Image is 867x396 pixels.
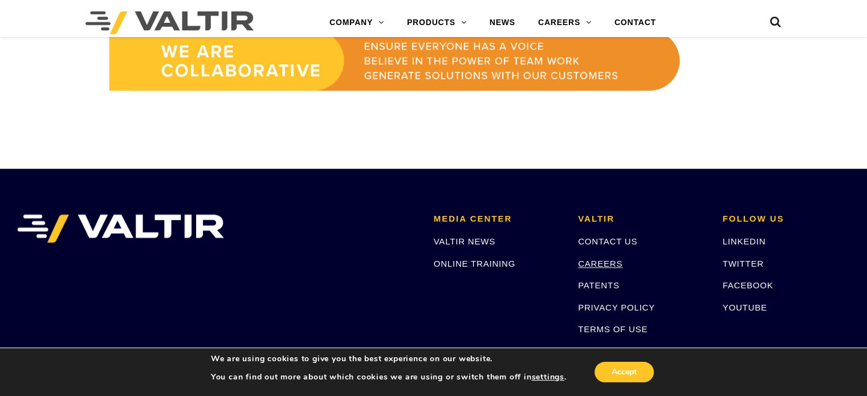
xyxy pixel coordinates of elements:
[478,11,527,34] a: NEWS
[211,372,567,382] p: You can find out more about which cookies we are using or switch them off in .
[211,354,567,364] p: We are using cookies to give you the best experience on our website.
[396,11,478,34] a: PRODUCTS
[434,214,561,224] h2: MEDIA CENTER
[578,303,655,312] a: PRIVACY POLICY
[578,214,705,224] h2: VALTIR
[527,11,603,34] a: CAREERS
[578,344,705,357] p: © Copyright 2023 Valtir, LLC. All Rights Reserved.
[723,259,764,268] a: TWITTER
[578,259,622,268] a: CAREERS
[86,11,254,34] img: Valtir
[531,372,564,382] button: settings
[318,11,396,34] a: COMPANY
[595,362,654,382] button: Accept
[723,303,767,312] a: YOUTUBE
[723,214,850,224] h2: FOLLOW US
[603,11,667,34] a: CONTACT
[17,214,224,243] img: VALTIR
[578,236,637,246] a: CONTACT US
[578,280,620,290] a: PATENTS
[434,236,495,246] a: VALTIR NEWS
[723,236,766,246] a: LINKEDIN
[578,324,648,334] a: TERMS OF USE
[434,259,515,268] a: ONLINE TRAINING
[723,280,774,290] a: FACEBOOK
